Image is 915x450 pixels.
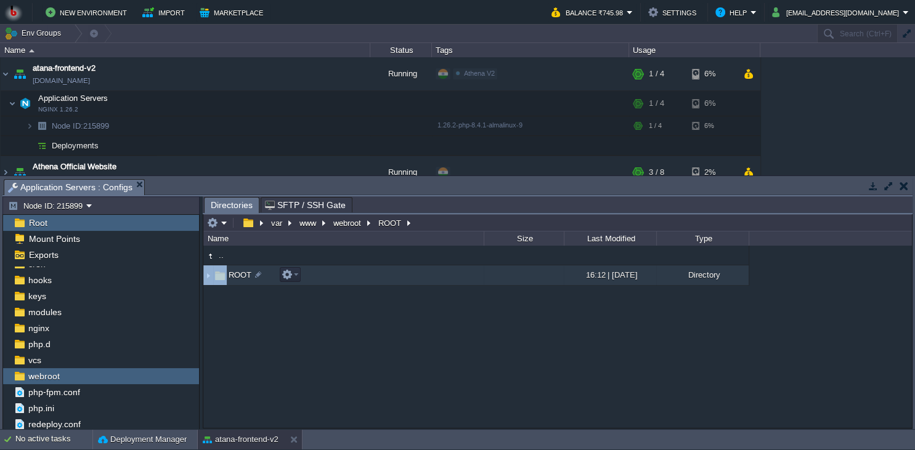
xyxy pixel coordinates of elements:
a: atana-frontend-v2 [33,62,96,74]
img: AMDAwAAAACH5BAEAAAAALAAAAAABAAEAAAICRAEAOw== [203,249,217,263]
img: Bitss Techniques [4,3,23,22]
div: Tags [433,43,628,57]
div: 6% [692,91,732,116]
div: Directory [656,265,749,284]
a: webroot [26,371,62,382]
div: 3 / 8 [649,156,664,189]
div: Running [370,57,432,90]
a: Athena Official Website [33,161,116,173]
button: Settings [648,5,700,20]
div: Name [1,43,370,57]
button: Help [715,5,750,20]
span: Node ID: [52,121,83,131]
a: Mount Points [26,233,82,244]
a: Root [26,217,49,228]
a: nginx [26,323,51,334]
img: AMDAwAAAACH5BAEAAAAALAAAAAABAAEAAAICRAEAOw== [11,57,28,90]
a: vcs [26,355,43,366]
a: Exports [26,249,60,260]
span: Application Servers [37,93,110,103]
span: Application Servers : Configs [8,180,132,195]
div: Status [371,43,431,57]
span: Athena V2 [464,70,495,77]
a: redeploy.conf [26,419,83,430]
div: Running [370,156,432,189]
img: AMDAwAAAACH5BAEAAAAALAAAAAABAAEAAAICRAEAOw== [17,91,34,116]
span: NGINX 1.26.2 [38,106,78,113]
div: 1 / 4 [649,57,664,90]
img: AMDAwAAAACH5BAEAAAAALAAAAAABAAEAAAICRAEAOw== [26,136,33,155]
div: Last Modified [565,231,656,246]
button: atana-frontend-v2 [203,433,279,446]
img: AMDAwAAAACH5BAEAAAAALAAAAAABAAEAAAICRAEAOw== [213,269,227,283]
input: Click to enter the path [203,214,912,231]
a: hooks [26,275,54,286]
button: Env Groups [4,25,65,42]
a: Node ID:215899 [51,121,111,131]
a: ROOT [227,270,253,280]
div: Size [485,231,564,246]
span: 215899 [51,121,111,131]
div: Name [205,231,484,246]
img: AMDAwAAAACH5BAEAAAAALAAAAAABAAEAAAICRAEAOw== [26,116,33,135]
div: No active tasks [15,430,92,449]
a: [DOMAIN_NAME] [33,173,90,185]
img: AMDAwAAAACH5BAEAAAAALAAAAAABAAEAAAICRAEAOw== [203,266,213,285]
button: var [269,217,285,228]
div: 6% [692,57,732,90]
img: AMDAwAAAACH5BAEAAAAALAAAAAABAAEAAAICRAEAOw== [33,136,51,155]
button: New Environment [46,5,131,20]
img: AMDAwAAAACH5BAEAAAAALAAAAAABAAEAAAICRAEAOw== [11,156,28,189]
div: Type [657,231,749,246]
a: keys [26,291,48,302]
button: www [298,217,319,228]
span: Directories [211,198,253,213]
button: [EMAIL_ADDRESS][DOMAIN_NAME] [772,5,903,20]
a: Application ServersNGINX 1.26.2 [37,94,110,103]
a: Deployments [51,140,100,151]
button: webroot [331,217,364,228]
div: Usage [630,43,760,57]
button: Deployment Manager [98,433,187,446]
a: php.ini [26,403,56,414]
img: AMDAwAAAACH5BAEAAAAALAAAAAABAAEAAAICRAEAOw== [9,91,16,116]
a: php-fpm.conf [26,387,82,398]
div: 16:12 | [DATE] [564,265,656,284]
a: modules [26,307,63,318]
button: ROOT [376,217,404,228]
span: SFTP / SSH Gate [265,198,346,212]
img: AMDAwAAAACH5BAEAAAAALAAAAAABAAEAAAICRAEAOw== [29,49,35,52]
div: 6% [692,116,732,135]
button: Marketplace [200,5,267,20]
div: 2% [692,156,732,189]
img: AMDAwAAAACH5BAEAAAAALAAAAAABAAEAAAICRAEAOw== [1,57,10,90]
img: AMDAwAAAACH5BAEAAAAALAAAAAABAAEAAAICRAEAOw== [33,116,51,135]
div: 1 / 4 [649,91,664,116]
a: [DOMAIN_NAME] [33,74,90,87]
button: Import [142,5,189,20]
div: 1 / 4 [649,116,662,135]
a: php.d [26,339,52,350]
a: .. [217,250,226,260]
button: Balance ₹745.98 [551,5,627,20]
span: 1.26.2-php-8.4.1-almalinux-9 [437,121,523,129]
button: Node ID: 215899 [8,200,86,211]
